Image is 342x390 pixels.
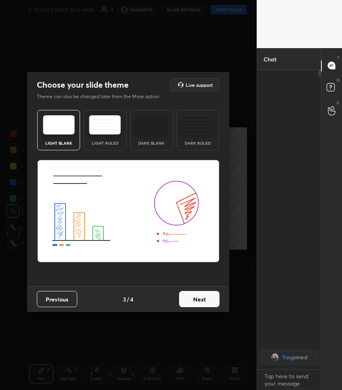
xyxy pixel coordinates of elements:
[257,48,283,70] p: Chat
[179,291,220,307] button: Next
[337,55,340,61] p: T
[89,115,121,135] img: lightRuledTheme.5fabf969.svg
[186,82,213,87] h5: Live support
[271,353,279,361] img: 2fdd300d0a60438a9566a832db643c4c.jpg
[123,295,126,304] h4: 3
[127,295,129,304] h4: /
[37,93,168,100] p: Theme can also be changed later from the More option
[182,141,214,145] div: Dark Ruled
[37,160,220,263] img: lightThemeBanner.fbc32fad.svg
[43,115,75,135] img: lightTheme.e5ed3b09.svg
[337,77,340,83] p: D
[282,354,292,360] span: You
[130,295,133,304] h4: 4
[292,354,308,360] span: joined
[135,141,168,145] div: Dark Blank
[135,115,167,135] img: darkTheme.f0cc69e5.svg
[37,291,77,307] button: Previous
[42,141,75,145] div: Light Blank
[89,141,121,145] div: Light Ruled
[257,348,321,367] div: grid
[182,115,214,135] img: darkRuledTheme.de295e13.svg
[336,100,340,106] p: G
[37,80,129,90] h2: Choose your slide theme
